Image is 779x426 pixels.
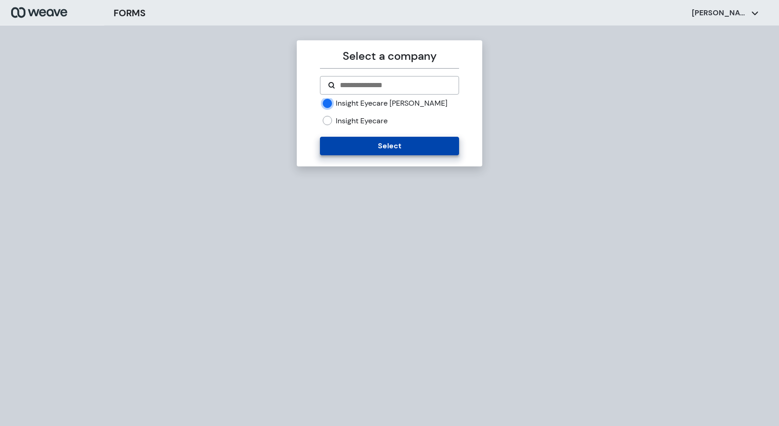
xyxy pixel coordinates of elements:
input: Search [339,80,451,91]
p: Select a company [320,48,459,64]
h3: FORMS [114,6,146,20]
label: Insight Eyecare [PERSON_NAME] [336,98,447,108]
button: Select [320,137,459,155]
p: [PERSON_NAME] [692,8,747,18]
label: Insight Eyecare [336,116,388,126]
